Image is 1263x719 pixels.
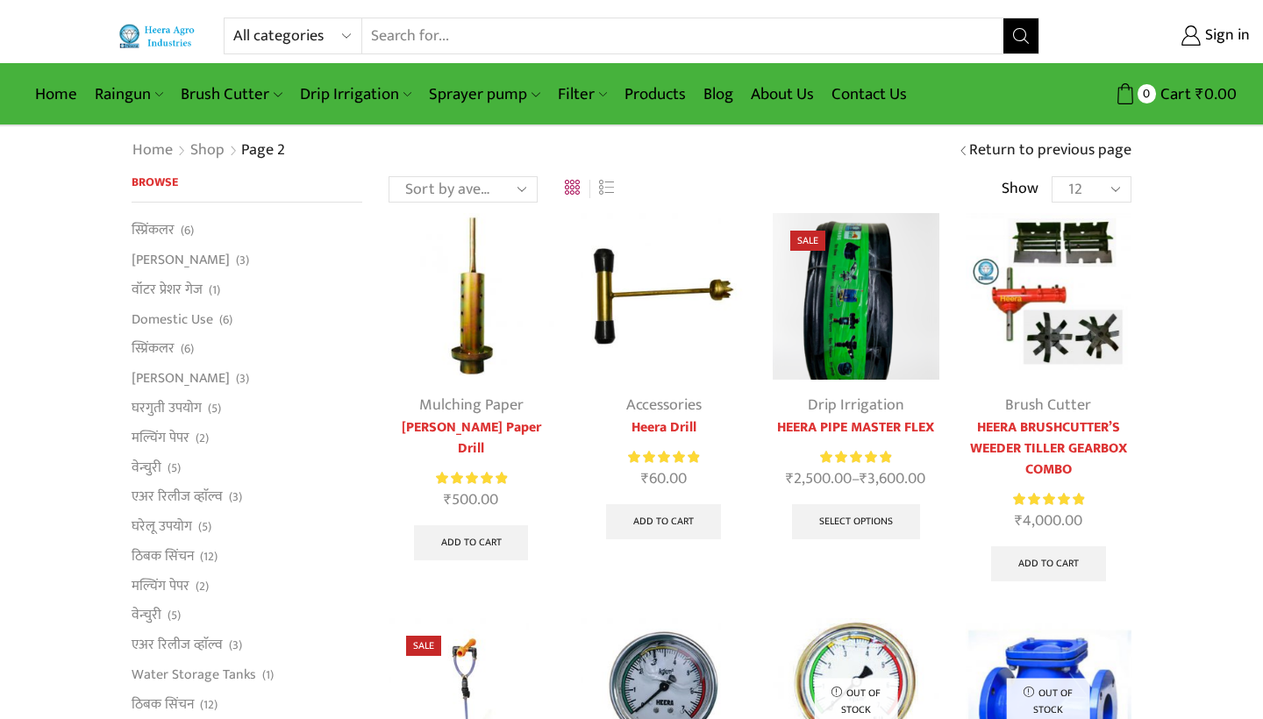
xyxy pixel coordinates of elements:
[208,400,221,417] span: (5)
[626,392,702,418] a: Accessories
[860,466,925,492] bdi: 3,600.00
[168,459,181,477] span: (5)
[641,466,649,492] span: ₹
[132,139,289,162] nav: Breadcrumb
[389,213,554,379] img: Heera Mulching Paper Drill
[132,393,202,423] a: घरगुती उपयोग
[773,467,938,491] span: –
[389,176,538,203] select: Shop order
[132,512,192,542] a: घरेलू उपयोग
[172,74,290,115] a: Brush Cutter
[628,448,699,466] div: Rated 5.00 out of 5
[209,281,220,299] span: (1)
[742,74,823,115] a: About Us
[181,340,194,358] span: (6)
[26,74,86,115] a: Home
[389,417,554,459] a: [PERSON_NAME] Paper Drill
[168,607,181,624] span: (5)
[132,601,161,630] a: वेन्चुरी
[436,469,507,488] span: Rated out of 5
[262,666,274,684] span: (1)
[436,469,507,488] div: Rated 5.00 out of 5
[1057,78,1237,110] a: 0 Cart ₹0.00
[198,518,211,536] span: (5)
[196,578,209,595] span: (2)
[444,487,498,513] bdi: 500.00
[773,417,938,438] a: HEERA PIPE MASTER FLEX
[444,487,452,513] span: ₹
[606,504,721,539] a: Add to cart: “Heera Drill”
[641,466,687,492] bdi: 60.00
[229,637,242,654] span: (3)
[132,423,189,452] a: मल्चिंग पेपर
[241,137,285,163] span: Page 2
[86,74,172,115] a: Raingun
[132,541,194,571] a: ठिबक सिंचन
[132,689,194,719] a: ठिबक सिंचन
[132,571,189,601] a: मल्चिंग पेपर
[414,525,529,560] a: Add to cart: “Heera Mulching Paper Drill”
[966,213,1131,379] img: Heera Brush Cutter’s Weeder Tiller Gearbox Combo
[1156,82,1191,106] span: Cart
[132,304,213,334] a: Domestic Use
[820,448,891,466] span: Rated out of 5
[132,172,178,192] span: Browse
[132,274,203,304] a: वॉटर प्रेशर गेज
[236,252,249,269] span: (3)
[1195,81,1204,108] span: ₹
[616,74,695,115] a: Products
[181,222,194,239] span: (6)
[132,364,230,394] a: [PERSON_NAME]
[420,74,548,115] a: Sprayer pump
[991,546,1106,581] a: Add to cart: “HEERA BRUSHCUTTER'S WEEDER TILLER GEARBOX COMBO”
[291,74,420,115] a: Drip Irrigation
[362,18,1003,53] input: Search for...
[1013,490,1084,509] span: Rated out of 5
[419,392,524,418] a: Mulching Paper
[132,246,230,275] a: [PERSON_NAME]
[1002,178,1038,201] span: Show
[823,74,916,115] a: Contact Us
[628,448,699,466] span: Rated out of 5
[1015,508,1082,534] bdi: 4,000.00
[790,231,825,251] span: Sale
[808,392,904,418] a: Drip Irrigation
[132,660,256,690] a: Water Storage Tanks
[1138,84,1156,103] span: 0
[1201,25,1250,47] span: Sign in
[1195,81,1237,108] bdi: 0.00
[786,466,852,492] bdi: 2,500.00
[200,548,218,566] span: (12)
[581,213,746,379] img: Heera Drill
[189,139,225,162] a: Shop
[1066,20,1250,52] a: Sign in
[1005,392,1091,418] a: Brush Cutter
[549,74,616,115] a: Filter
[786,466,794,492] span: ₹
[1003,18,1038,53] button: Search button
[581,417,746,438] a: Heera Drill
[1013,490,1084,509] div: Rated 5.00 out of 5
[820,448,891,466] div: Rated 5.00 out of 5
[229,488,242,506] span: (3)
[860,466,867,492] span: ₹
[200,696,218,714] span: (12)
[219,311,232,329] span: (6)
[969,139,1131,162] a: Return to previous page
[236,370,249,388] span: (3)
[773,213,938,379] img: Heera Gold Krushi Pipe Black
[132,482,223,512] a: एअर रिलीज व्हाॅल्व
[132,334,175,364] a: स्प्रिंकलर
[132,139,174,162] a: Home
[132,452,161,482] a: वेन्चुरी
[132,630,223,660] a: एअर रिलीज व्हाॅल्व
[792,504,920,539] a: Select options for “HEERA PIPE MASTER FLEX”
[1015,508,1023,534] span: ₹
[966,417,1131,481] a: HEERA BRUSHCUTTER’S WEEDER TILLER GEARBOX COMBO
[132,220,175,245] a: स्प्रिंकलर
[196,430,209,447] span: (2)
[406,636,441,656] span: Sale
[695,74,742,115] a: Blog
